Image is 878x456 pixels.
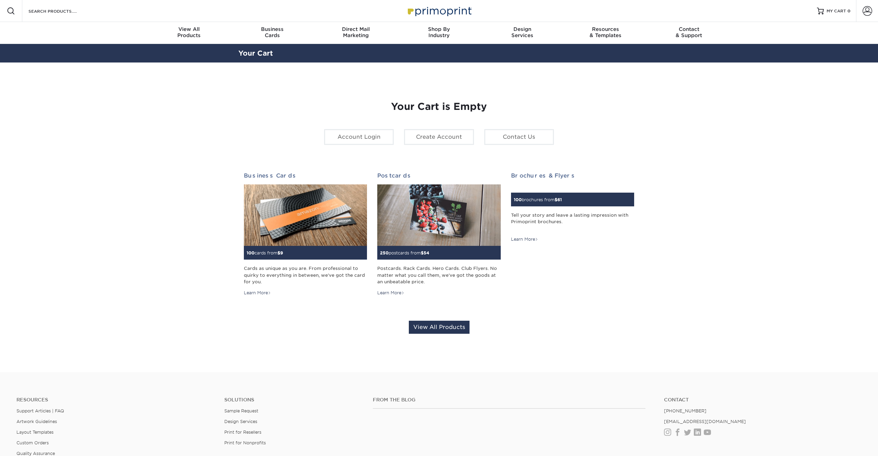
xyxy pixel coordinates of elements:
[647,22,731,44] a: Contact& Support
[480,26,564,38] div: Services
[664,408,707,413] a: [PHONE_NUMBER]
[377,172,500,296] a: Postcards 250postcards from$54 Postcards. Rack Cards. Hero Cards. Club Flyers. No matter what you...
[247,250,283,255] small: cards from
[231,26,314,38] div: Cards
[511,189,511,189] img: Brochures & Flyers
[244,172,367,179] h2: Business Cards
[557,197,562,202] span: 61
[564,26,647,38] div: & Templates
[16,430,54,435] a: Layout Templates
[564,22,647,44] a: Resources& Templates
[16,397,214,403] h4: Resources
[647,26,731,32] span: Contact
[484,129,554,145] a: Contact Us
[664,397,862,403] a: Contact
[398,26,481,38] div: Industry
[244,101,634,113] h1: Your Cart is Empty
[314,26,398,32] span: Direct Mail
[564,26,647,32] span: Resources
[147,26,231,32] span: View All
[514,197,562,202] small: brochures from
[514,197,522,202] span: 100
[647,26,731,38] div: & Support
[244,184,367,246] img: Business Cards
[277,250,280,255] span: $
[847,9,851,13] span: 0
[280,250,283,255] span: 9
[398,26,481,32] span: Shop By
[231,22,314,44] a: BusinessCards
[421,250,424,255] span: $
[224,408,258,413] a: Sample Request
[314,22,398,44] a: Direct MailMarketing
[398,22,481,44] a: Shop ByIndustry
[380,250,389,255] span: 250
[377,184,500,246] img: Postcards
[404,129,474,145] a: Create Account
[664,419,746,424] a: [EMAIL_ADDRESS][DOMAIN_NAME]
[827,8,846,14] span: MY CART
[373,397,645,403] h4: From the Blog
[380,250,429,255] small: postcards from
[231,26,314,32] span: Business
[555,197,557,202] span: $
[16,451,55,456] a: Quality Assurance
[224,440,266,445] a: Print for Nonprofits
[147,22,231,44] a: View AllProducts
[511,172,634,179] h2: Brochures & Flyers
[405,3,473,18] img: Primoprint
[244,265,367,285] div: Cards as unique as you are. From professional to quirky to everything in between, we've got the c...
[409,321,470,334] a: View All Products
[377,172,500,179] h2: Postcards
[480,22,564,44] a: DesignServices
[424,250,429,255] span: 54
[224,430,261,435] a: Print for Resellers
[16,408,64,413] a: Support Articles | FAQ
[511,172,634,243] a: Brochures & Flyers 100brochures from$61 Tell your story and leave a lasting impression with Primo...
[16,440,49,445] a: Custom Orders
[480,26,564,32] span: Design
[247,250,254,255] span: 100
[314,26,398,38] div: Marketing
[147,26,231,38] div: Products
[511,212,634,232] div: Tell your story and leave a lasting impression with Primoprint brochures.
[511,236,538,242] div: Learn More
[16,419,57,424] a: Artwork Guidelines
[377,290,404,296] div: Learn More
[238,49,273,57] a: Your Cart
[377,265,500,285] div: Postcards. Rack Cards. Hero Cards. Club Flyers. No matter what you call them, we've got the goods...
[324,129,394,145] a: Account Login
[28,7,95,15] input: SEARCH PRODUCTS.....
[224,419,257,424] a: Design Services
[224,397,363,403] h4: Solutions
[244,172,367,296] a: Business Cards 100cards from$9 Cards as unique as you are. From professional to quirky to everyth...
[244,290,271,296] div: Learn More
